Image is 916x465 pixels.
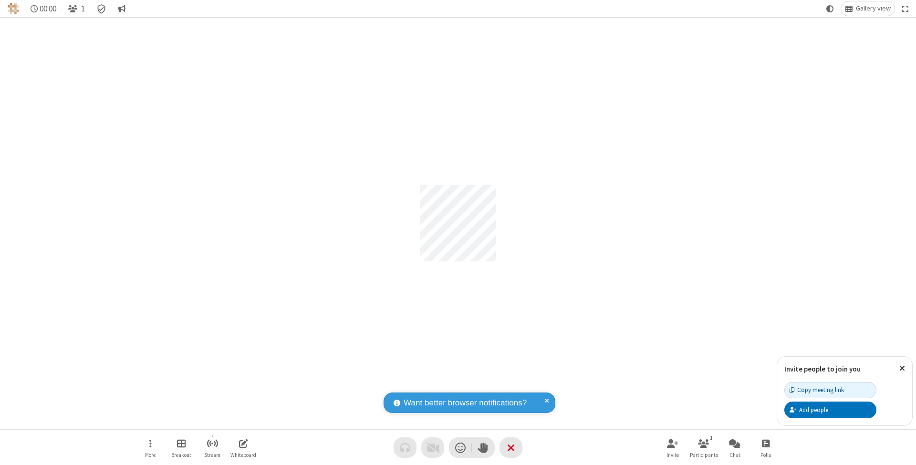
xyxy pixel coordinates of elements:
span: Stream [204,452,220,458]
button: Open shared whiteboard [229,434,258,461]
span: Chat [729,452,740,458]
span: 00:00 [40,4,56,13]
span: Want better browser notifications? [404,397,527,409]
button: Using system theme [822,1,838,16]
button: End or leave meeting [500,437,522,458]
div: 1 [708,434,716,442]
span: More [145,452,156,458]
span: Whiteboard [230,452,256,458]
button: Change layout [841,1,895,16]
div: Copy meeting link [790,385,844,394]
button: Open menu [136,434,165,461]
button: Open participant list [64,1,89,16]
button: Fullscreen [898,1,913,16]
button: Manage Breakout Rooms [167,434,196,461]
span: Participants [690,452,718,458]
button: Send a reaction [449,437,472,458]
div: Timer [27,1,61,16]
span: Invite [666,452,679,458]
button: Audio problem - check your Internet connection or call by phone [394,437,416,458]
button: Copy meeting link [784,382,876,398]
button: Open chat [720,434,749,461]
button: Conversation [114,1,129,16]
button: Add people [784,402,876,418]
button: Close popover [892,357,912,380]
span: Gallery view [856,5,891,12]
button: Open participant list [689,434,718,461]
div: Meeting details Encryption enabled [93,1,111,16]
img: QA Selenium DO NOT DELETE OR CHANGE [8,3,19,14]
button: Start streaming [198,434,227,461]
button: Video [421,437,444,458]
span: Polls [760,452,771,458]
button: Invite participants (⌘+Shift+I) [658,434,687,461]
span: Breakout [171,452,191,458]
button: Open poll [751,434,780,461]
span: 1 [81,4,85,13]
button: Raise hand [472,437,495,458]
label: Invite people to join you [784,364,861,373]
